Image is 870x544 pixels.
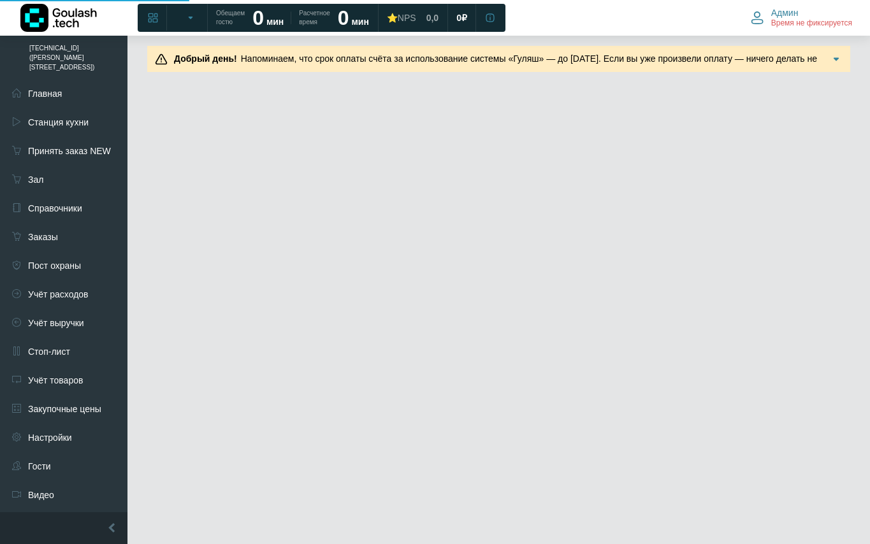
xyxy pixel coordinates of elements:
[387,12,416,24] div: ⭐
[338,6,349,29] strong: 0
[170,54,824,77] span: Напоминаем, что срок оплаты счёта за использование системы «Гуляш» — до [DATE]. Если вы уже произ...
[771,7,799,18] span: Админ
[174,54,237,64] b: Добрый день!
[252,6,264,29] strong: 0
[449,6,475,29] a: 0 ₽
[771,18,852,29] span: Время не фиксируется
[20,4,97,32] img: Логотип компании Goulash.tech
[456,12,461,24] span: 0
[266,17,284,27] span: мин
[208,6,377,29] a: Обещаем гостю 0 мин Расчетное время 0 мин
[398,13,416,23] span: NPS
[216,9,245,27] span: Обещаем гостю
[426,12,439,24] span: 0,0
[155,53,168,66] img: Предупреждение
[379,6,446,29] a: ⭐NPS 0,0
[830,53,843,66] img: Подробнее
[299,9,330,27] span: Расчетное время
[461,12,467,24] span: ₽
[351,17,368,27] span: мин
[743,4,860,31] button: Админ Время не фиксируется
